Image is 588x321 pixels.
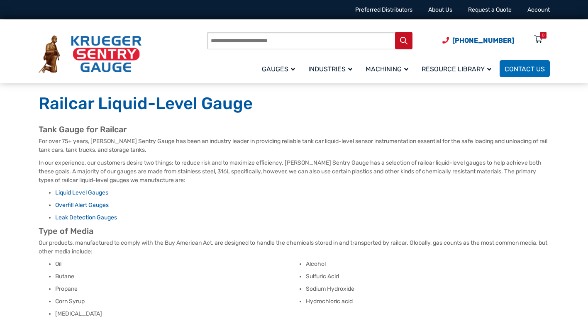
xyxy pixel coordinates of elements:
h1: Railcar Liquid-Level Gauge [39,93,550,114]
span: Gauges [262,65,295,73]
img: Krueger Sentry Gauge [39,35,142,73]
span: Contact Us [505,65,545,73]
a: Machining [361,59,417,78]
li: [MEDICAL_DATA] [55,310,299,318]
li: Oil [55,260,299,268]
p: For over 75+ years, [PERSON_NAME] Sentry Gauge has been an industry leader in providing reliable ... [39,137,550,154]
p: In our experience, our customers desire two things: to reduce risk and to maximize efficiency. [P... [39,158,550,185]
a: Overfill Alert Gauges [55,202,109,209]
a: About Us [428,6,452,13]
a: Industries [303,59,361,78]
li: Sodium Hydroxide [306,285,550,293]
a: Gauges [257,59,303,78]
a: Liquid Level Gauges [55,189,108,196]
a: Leak Detection Gauges [55,214,117,221]
span: Industries [308,65,352,73]
span: Resource Library [422,65,491,73]
li: Butane [55,272,299,281]
a: Contact Us [500,60,550,77]
p: Our products, manufactured to comply with the Buy American Act, are designed to handle the chemic... [39,238,550,256]
li: Propane [55,285,299,293]
li: Hydrochloric acid [306,297,550,306]
a: Phone Number (920) 434-8860 [442,35,514,46]
a: Request a Quote [468,6,512,13]
a: Resource Library [417,59,500,78]
div: 0 [542,32,544,39]
h2: Tank Gauge for Railcar [39,124,550,135]
h2: Type of Media [39,226,550,236]
a: Account [527,6,550,13]
a: Preferred Distributors [355,6,412,13]
li: Corn Syrup [55,297,299,306]
span: [PHONE_NUMBER] [452,36,514,44]
li: Alcohol [306,260,550,268]
li: Sulfuric Acid [306,272,550,281]
span: Machining [366,65,408,73]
